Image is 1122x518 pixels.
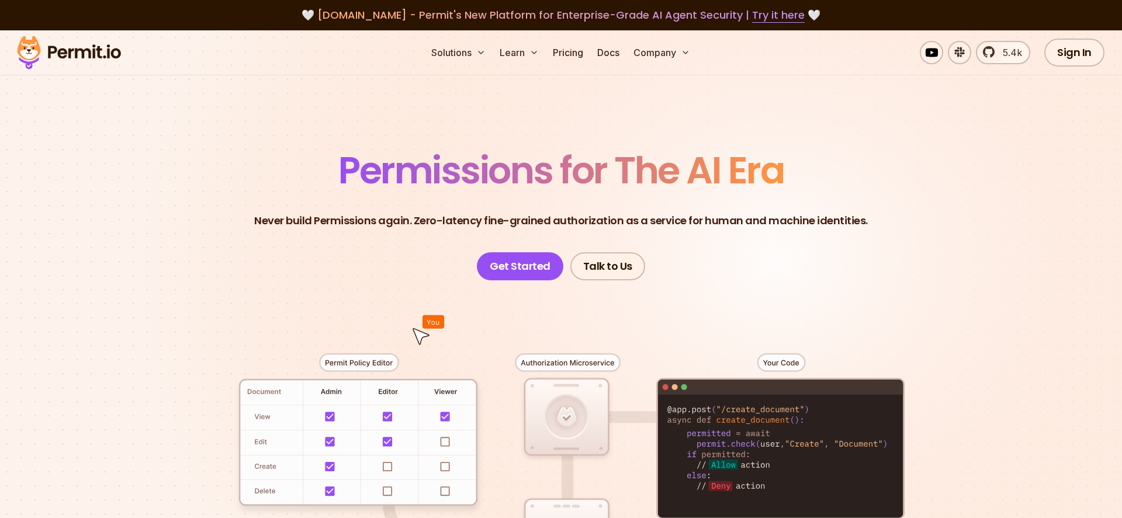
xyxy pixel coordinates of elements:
span: Permissions for The AI Era [338,144,784,196]
span: 5.4k [996,46,1022,60]
a: 5.4k [976,41,1030,64]
button: Learn [495,41,543,64]
p: Never build Permissions again. Zero-latency fine-grained authorization as a service for human and... [254,213,868,229]
a: Get Started [477,252,563,280]
a: Try it here [752,8,805,23]
a: Sign In [1044,39,1104,67]
div: 🤍 🤍 [28,7,1094,23]
img: Permit logo [12,33,126,72]
a: Talk to Us [570,252,645,280]
a: Docs [593,41,624,64]
button: Company [629,41,695,64]
a: Pricing [548,41,588,64]
button: Solutions [427,41,490,64]
span: [DOMAIN_NAME] - Permit's New Platform for Enterprise-Grade AI Agent Security | [317,8,805,22]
